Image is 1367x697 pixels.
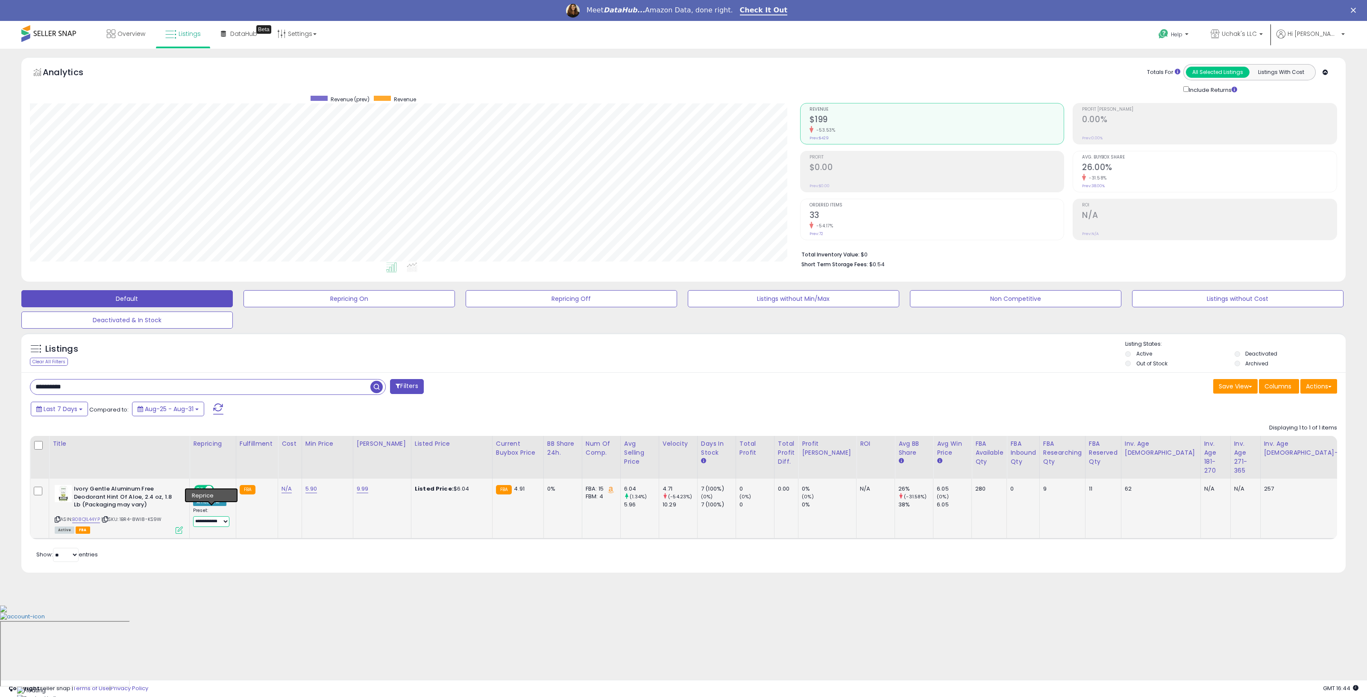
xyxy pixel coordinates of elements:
button: Repricing On [243,290,455,307]
p: Listing States: [1125,340,1346,348]
div: Avg Win Price [937,439,968,457]
div: 0 [1010,485,1033,493]
div: Inv. Age 181-270 [1204,439,1227,475]
div: Title [53,439,186,448]
b: Total Inventory Value: [801,251,860,258]
a: Listings [159,21,207,47]
div: 0.00 [778,485,792,493]
div: FBA: 15 [586,485,614,493]
div: Cost [282,439,298,448]
a: Settings [271,21,323,47]
span: OFF [213,486,226,493]
button: Repricing Off [466,290,677,307]
div: Tooltip anchor [256,25,271,34]
button: Aug-25 - Aug-31 [132,402,204,416]
a: Hi [PERSON_NAME] [1276,29,1345,49]
span: Listings [179,29,201,38]
div: 11 [1089,485,1115,493]
button: Save View [1213,379,1258,394]
button: Listings With Cost [1249,67,1313,78]
small: Prev: $0.00 [810,183,830,188]
div: 0 [739,485,774,493]
div: 7 (100%) [701,485,736,493]
div: 38% [898,501,933,509]
div: 0 [739,501,774,509]
button: Deactivated & In Stock [21,312,233,329]
div: Preset: [193,508,229,527]
div: 0% [802,501,856,509]
div: 9 [1043,485,1079,493]
small: Avg BB Share. [898,457,904,465]
label: Deactivated [1245,350,1277,357]
small: (0%) [802,493,814,500]
small: FBA [496,485,512,494]
div: 4.71 [663,485,697,493]
div: 257 [1264,485,1346,493]
a: 5.90 [305,485,317,493]
span: | SKU: 1BR4-8WI8-KS9W [101,516,162,523]
div: Inv. Age [DEMOGRAPHIC_DATA]-180 [1264,439,1349,457]
small: Days In Stock. [701,457,706,465]
span: Aug-25 - Aug-31 [145,405,194,413]
label: Active [1136,350,1152,357]
span: Profit [810,155,1064,160]
div: Close [1351,8,1359,13]
div: N/A [860,485,888,493]
div: 6.04 [624,485,659,493]
div: Listed Price [415,439,489,448]
a: N/A [282,485,292,493]
div: N/A [1204,485,1224,493]
span: Hi [PERSON_NAME] [1288,29,1339,38]
small: Prev: $429 [810,135,829,141]
div: Include Returns [1177,85,1247,94]
small: (1.34%) [630,493,647,500]
div: $6.04 [415,485,486,493]
span: Uchak's LLC [1222,29,1257,38]
div: Profit [PERSON_NAME] [802,439,853,457]
label: Archived [1245,360,1268,367]
div: 10.29 [663,501,697,509]
small: -53.53% [813,127,836,133]
div: Num of Comp. [586,439,617,457]
a: B08Q1L44YP [72,516,100,523]
button: Listings without Min/Max [688,290,899,307]
span: ROI [1082,203,1337,208]
div: Inv. Age [DEMOGRAPHIC_DATA] [1125,439,1197,457]
h2: 0.00% [1082,115,1337,126]
div: [PERSON_NAME] [357,439,408,448]
div: Total Profit Diff. [778,439,795,466]
div: BB Share 24h. [547,439,578,457]
small: Prev: 0.00% [1082,135,1103,141]
div: Fulfillment [240,439,274,448]
button: Filters [390,379,423,394]
small: (0%) [937,493,949,500]
div: 26% [898,485,933,493]
div: FBA Available Qty [975,439,1003,466]
div: 5.96 [624,501,659,509]
small: Prev: N/A [1082,231,1099,236]
b: Short Term Storage Fees: [801,261,868,268]
a: 9.99 [357,485,369,493]
div: Current Buybox Price [496,439,540,457]
button: Listings without Cost [1132,290,1344,307]
span: Revenue (prev) [331,96,370,103]
a: Overview [100,21,152,47]
i: Get Help [1158,29,1169,39]
div: FBM: 4 [586,493,614,500]
div: 62 [1125,485,1194,493]
button: Last 7 Days [31,402,88,416]
button: Non Competitive [910,290,1121,307]
button: All Selected Listings [1186,67,1250,78]
div: FBA Reserved Qty [1089,439,1118,466]
span: Compared to: [89,406,129,414]
span: FBA [76,526,90,534]
i: DataHub... [604,6,645,14]
small: Prev: 72 [810,231,823,236]
div: 7 (100%) [701,501,736,509]
div: N/A [1234,485,1254,493]
div: FBA Researching Qty [1043,439,1082,466]
small: Prev: 38.00% [1082,183,1105,188]
span: Show: entries [36,550,98,559]
img: Floating [17,687,46,695]
h2: $0.00 [810,162,1064,174]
